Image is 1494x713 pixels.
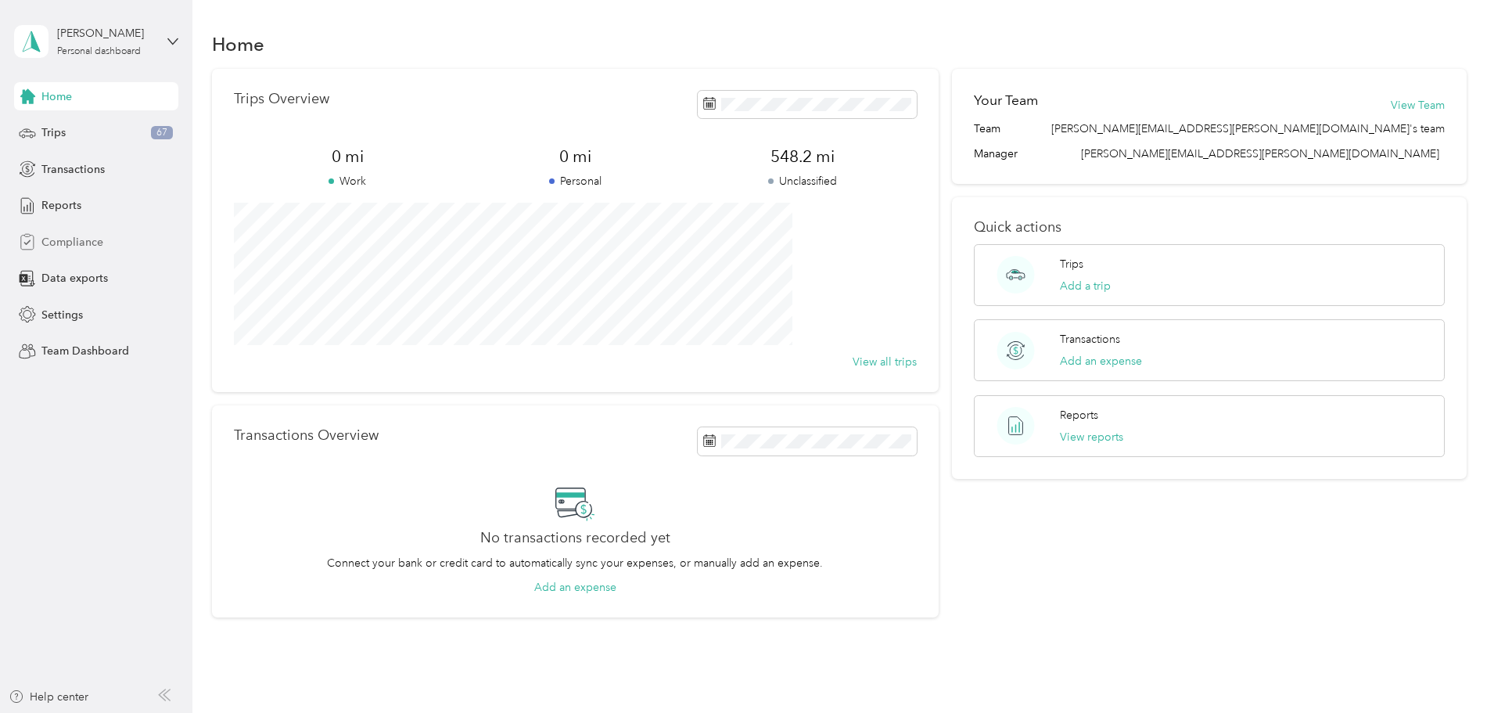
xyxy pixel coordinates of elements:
[41,307,83,323] span: Settings
[461,173,689,189] p: Personal
[1060,353,1142,369] button: Add an expense
[1060,278,1111,294] button: Add a trip
[234,146,461,167] span: 0 mi
[974,146,1018,162] span: Manager
[974,121,1000,137] span: Team
[1060,256,1083,272] p: Trips
[234,91,329,107] p: Trips Overview
[1081,147,1439,160] span: [PERSON_NAME][EMAIL_ADDRESS][PERSON_NAME][DOMAIN_NAME]
[974,91,1038,110] h2: Your Team
[212,36,264,52] h1: Home
[1060,407,1098,423] p: Reports
[41,197,81,214] span: Reports
[234,427,379,444] p: Transactions Overview
[41,343,129,359] span: Team Dashboard
[480,530,670,546] h2: No transactions recorded yet
[41,124,66,141] span: Trips
[41,161,105,178] span: Transactions
[461,146,689,167] span: 0 mi
[41,270,108,286] span: Data exports
[9,689,88,705] button: Help center
[1051,121,1445,137] span: [PERSON_NAME][EMAIL_ADDRESS][PERSON_NAME][DOMAIN_NAME]'s team
[57,25,155,41] div: [PERSON_NAME]
[1391,97,1445,113] button: View Team
[151,126,173,140] span: 67
[1406,625,1494,713] iframe: Everlance-gr Chat Button Frame
[1060,429,1123,445] button: View reports
[327,555,823,571] p: Connect your bank or credit card to automatically sync your expenses, or manually add an expense.
[41,234,103,250] span: Compliance
[41,88,72,105] span: Home
[853,354,917,370] button: View all trips
[1060,331,1120,347] p: Transactions
[689,146,917,167] span: 548.2 mi
[234,173,461,189] p: Work
[689,173,917,189] p: Unclassified
[974,219,1445,236] p: Quick actions
[534,579,616,596] button: Add an expense
[57,47,141,56] div: Personal dashboard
